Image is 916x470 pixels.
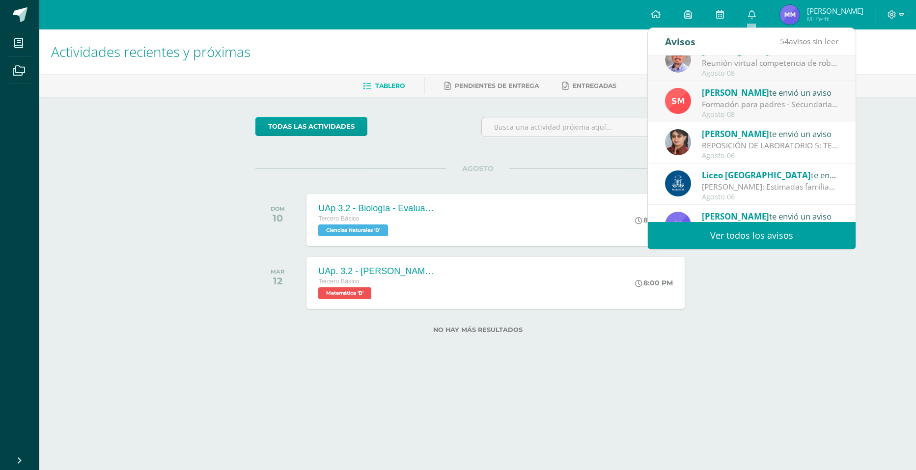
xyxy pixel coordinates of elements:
div: 8:00 PM [635,278,673,287]
div: te envió un aviso [702,86,838,99]
div: 12 [271,275,284,287]
span: 54 [780,36,789,47]
img: b41cd0bd7c5dca2e84b8bd7996f0ae72.png [665,170,691,196]
img: f4ddca51a09d81af1cee46ad6847c426.png [665,47,691,73]
span: Matemática 'B' [318,287,371,299]
input: Busca una actividad próxima aquí... [482,117,699,137]
div: Avisos [665,28,695,55]
a: Pendientes de entrega [444,78,539,94]
span: Tercero Básico [318,215,359,222]
img: 7a51f661b91fc24d84d05607a94bba63.png [665,212,691,238]
span: AGOSTO [446,164,509,173]
span: Entregadas [573,82,616,89]
div: te envió un aviso [702,127,838,140]
span: [PERSON_NAME] [807,6,863,16]
span: Ciencias Naturales 'B' [318,224,388,236]
span: [PERSON_NAME] [702,211,769,222]
div: DOM [271,205,285,212]
img: d0bad3f2f04d0cc038014698ca489df7.png [780,5,800,25]
div: te envió un aviso [702,210,838,222]
img: a4c9654d905a1a01dc2161da199b9124.png [665,88,691,114]
div: Reunión virtual competencia de robótica en Cobán: Buen día saludos cordiales, el día de hoy a las... [702,57,838,69]
span: Pendientes de entrega [455,82,539,89]
a: Ver todos los avisos [648,222,856,249]
div: UAp 3.2 - Biología - Evaluación Sumativa [318,203,436,214]
div: Pruebas SIMAE: Estimadas familias maristas: Les compartimos una circular importante acerca de las... [702,181,838,193]
a: Entregadas [562,78,616,94]
span: [PERSON_NAME] [702,87,769,98]
div: 10 [271,212,285,224]
img: 62738a800ecd8b6fa95d10d0b85c3dbc.png [665,129,691,155]
span: Tercero Básico [318,278,359,285]
div: REPOSICIÓN DE LABORATORIO 5: TERCERA LEY DE NEWTON [702,140,838,151]
div: UAp. 3.2 - [PERSON_NAME][GEOGRAPHIC_DATA] [318,266,436,276]
div: MAR [271,268,284,275]
div: Agosto 08 [702,111,838,119]
span: [PERSON_NAME] [702,128,769,139]
span: avisos sin leer [780,36,838,47]
div: Agosto 06 [702,193,838,201]
a: Tablero [363,78,405,94]
span: Actividades recientes y próximas [51,42,250,61]
div: Agosto 06 [702,152,838,160]
div: 8:00 PM [635,216,673,224]
a: todas las Actividades [255,117,367,136]
span: Liceo [GEOGRAPHIC_DATA] [702,169,811,181]
label: No hay más resultados [255,326,700,333]
div: Agosto 08 [702,69,838,78]
div: te envió un aviso [702,168,838,181]
div: Formación para padres - Secundaria: Estimada Familia Marista del Liceo Guatemala, saludos y bendi... [702,99,838,110]
span: Mi Perfil [807,15,863,23]
span: Tablero [375,82,405,89]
